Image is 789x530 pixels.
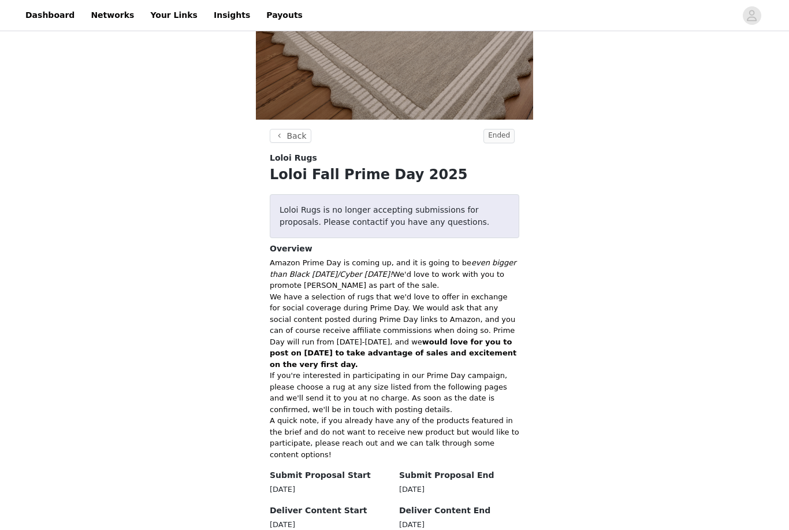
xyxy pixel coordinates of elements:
strong: would love for you to post on [DATE] to take advantage of sales and excitement on the very first ... [270,338,516,369]
a: Insights [207,2,257,28]
em: even bigger than Black [DATE]/Cyber [DATE]! [270,258,516,279]
button: Back [270,129,311,143]
h4: Deliver Content Start [270,505,390,517]
h4: Submit Proposal Start [270,469,390,481]
h4: Submit Proposal End [399,469,519,481]
p: We have a selection of rugs that we'd love to offer in exchange for social coverage during Prime ... [270,291,519,370]
div: avatar [746,6,757,25]
h1: Loloi Fall Prime Day 2025 [270,164,519,185]
div: [DATE] [270,484,390,495]
a: Payouts [259,2,310,28]
a: Your Links [143,2,204,28]
div: [DATE] [399,484,519,495]
p: Loloi Rugs is no longer accepting submissions for proposals. Please contact if you have any quest... [280,204,509,228]
h4: Overview [270,243,519,255]
a: Dashboard [18,2,81,28]
h4: Deliver Content End [399,505,519,517]
a: Networks [84,2,141,28]
p: If you're interested in participating in our Prime Day campaign, please choose a rug at any size ... [270,370,519,415]
span: Loloi Rugs [270,152,317,164]
p: Amazon Prime Day is coming up, and it is going to be We'd love to work with you to promote [PERSO... [270,257,519,291]
span: Ended [483,129,515,143]
p: A quick note, if you already have any of the products featured in the brief and do not want to re... [270,415,519,460]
